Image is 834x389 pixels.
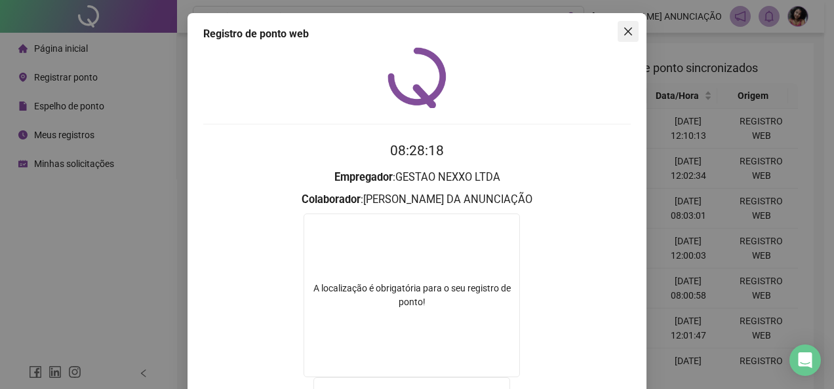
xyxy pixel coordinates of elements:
[334,171,393,183] strong: Empregador
[387,47,447,108] img: QRPoint
[618,21,639,42] button: Close
[203,169,631,186] h3: : GESTAO NEXXO LTDA
[789,344,821,376] div: Open Intercom Messenger
[623,26,633,37] span: close
[203,191,631,208] h3: : [PERSON_NAME] DA ANUNCIAÇÃO
[390,143,444,158] time: 08:28:18
[203,26,631,42] div: Registro de ponto web
[302,193,361,206] strong: Colaborador
[304,282,519,309] div: A localização é obrigatória para o seu registro de ponto!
